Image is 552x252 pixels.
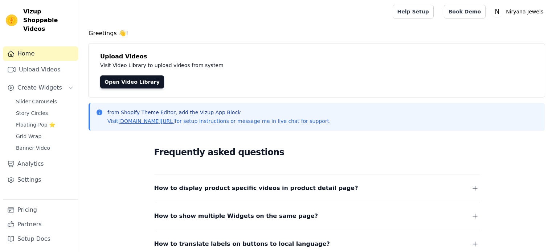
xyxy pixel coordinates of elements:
[107,109,331,116] p: from Shopify Theme Editor, add the Vizup App Block
[3,217,78,232] a: Partners
[154,211,479,221] button: How to show multiple Widgets on the same page?
[17,83,62,92] span: Create Widgets
[3,203,78,217] a: Pricing
[89,29,545,38] h4: Greetings 👋!
[3,46,78,61] a: Home
[12,120,78,130] a: Floating-Pop ⭐
[6,15,17,26] img: Vizup
[3,157,78,171] a: Analytics
[100,52,533,61] h4: Upload Videos
[12,143,78,153] a: Banner Video
[393,5,434,18] a: Help Setup
[16,133,41,140] span: Grid Wrap
[100,61,425,70] p: Visit Video Library to upload videos from system
[503,5,546,18] p: Niryana Jewels
[3,80,78,95] button: Create Widgets
[3,62,78,77] a: Upload Videos
[16,110,48,117] span: Story Circles
[154,183,479,193] button: How to display product specific videos in product detail page?
[16,121,55,128] span: Floating-Pop ⭐
[107,117,331,125] p: Visit for setup instructions or message me in live chat for support.
[154,239,479,249] button: How to translate labels on buttons to local language?
[118,118,175,124] a: [DOMAIN_NAME][URL]
[491,5,546,18] button: N Niryana Jewels
[154,211,318,221] span: How to show multiple Widgets on the same page?
[495,8,500,15] text: N
[16,98,57,105] span: Slider Carousels
[12,96,78,107] a: Slider Carousels
[23,7,75,33] span: Vizup Shoppable Videos
[3,232,78,246] a: Setup Docs
[12,108,78,118] a: Story Circles
[154,239,330,249] span: How to translate labels on buttons to local language?
[154,183,358,193] span: How to display product specific videos in product detail page?
[100,75,164,88] a: Open Video Library
[154,145,479,160] h2: Frequently asked questions
[3,173,78,187] a: Settings
[12,131,78,141] a: Grid Wrap
[16,144,50,152] span: Banner Video
[444,5,486,18] a: Book Demo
